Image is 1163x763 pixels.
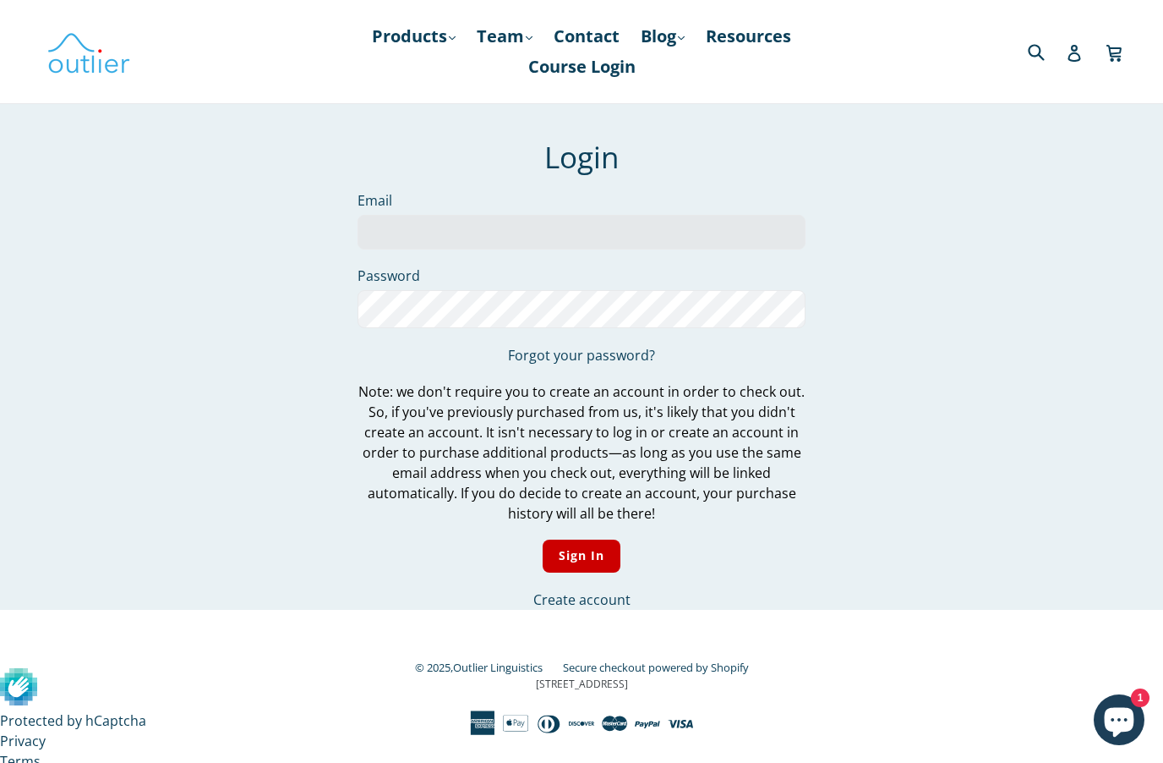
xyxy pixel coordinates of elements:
a: Outlier Linguistics [453,660,543,675]
inbox-online-store-chat: Shopify online store chat [1089,694,1149,749]
a: Forgot your password? [508,346,655,365]
p: [STREET_ADDRESS] [121,677,1042,692]
input: Search [1024,34,1070,69]
a: Blog [632,21,693,52]
a: Resources [697,21,800,52]
a: Team [468,21,541,52]
a: Contact [545,21,628,52]
a: Create account [533,590,631,609]
small: © 2025, [415,660,560,675]
p: Note: we don't require you to create an account in order to check out. So, if you've previously p... [358,381,805,524]
a: Course Login [520,52,644,82]
h1: Login [358,140,805,175]
label: Email [358,190,805,211]
a: Secure checkout powered by Shopify [563,660,749,675]
img: Outlier Linguistics [46,27,131,76]
input: Sign In [543,540,621,573]
label: Password [358,266,805,286]
a: Products [363,21,464,52]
